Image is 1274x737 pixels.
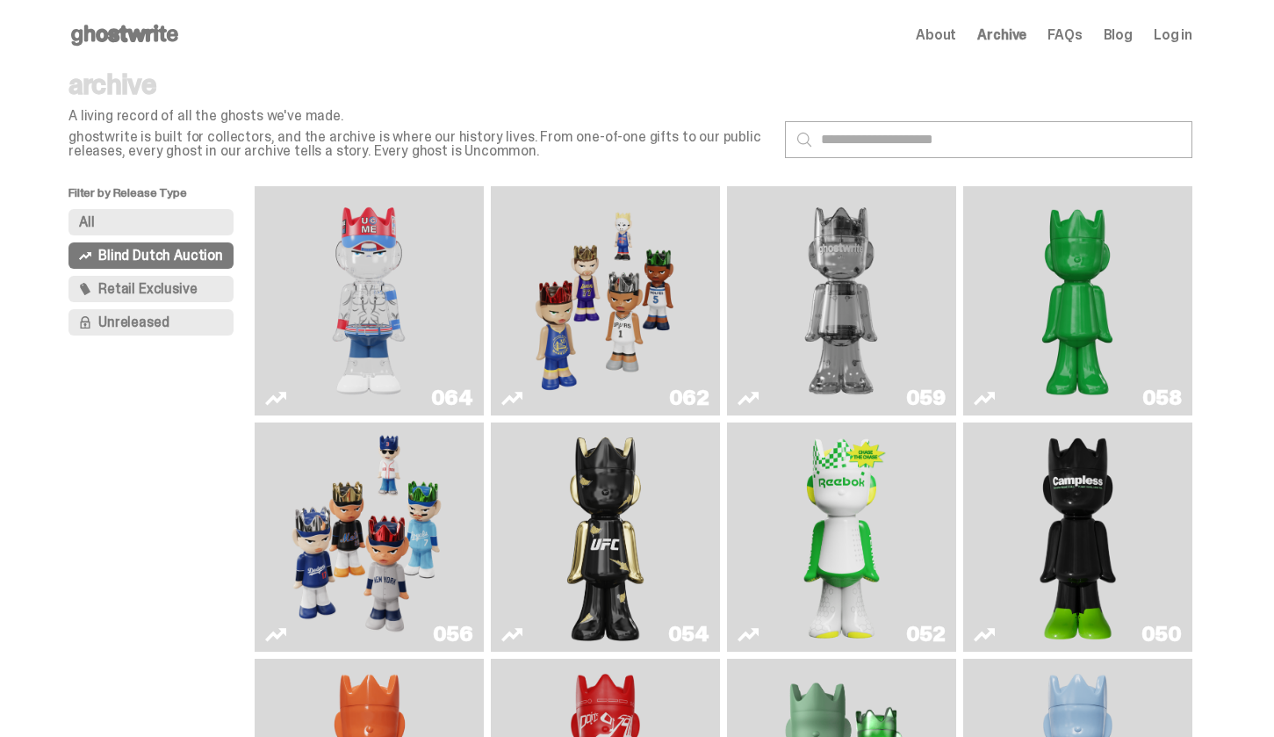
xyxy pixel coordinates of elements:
div: 052 [906,624,946,645]
a: Log in [1154,28,1192,42]
a: Court Victory [738,430,946,645]
a: FAQs [1047,28,1082,42]
img: Court Victory [795,430,889,645]
a: You Can't See Me [265,193,473,408]
img: Ruby [559,430,652,645]
div: 054 [668,624,709,645]
div: 059 [906,387,946,408]
a: Campless [974,430,1182,645]
img: Game Face (2025) [519,193,691,408]
a: About [916,28,956,42]
a: Game Face (2025) [501,193,709,408]
a: Schrödinger's ghost: Sunday Green [974,193,1182,408]
a: Ruby [501,430,709,645]
span: Unreleased [98,315,169,329]
p: archive [68,70,771,98]
button: Unreleased [68,309,234,336]
img: Two [755,193,927,408]
span: Blind Dutch Auction [98,249,223,263]
a: Blog [1104,28,1133,42]
button: Blind Dutch Auction [68,242,234,269]
a: Two [738,193,946,408]
img: Schrödinger's ghost: Sunday Green [991,193,1163,408]
div: 056 [433,624,473,645]
p: Filter by Release Type [68,186,255,209]
img: You Can't See Me [283,193,455,408]
a: Archive [977,28,1026,42]
button: Retail Exclusive [68,276,234,302]
p: ghostwrite is built for collectors, and the archive is where our history lives. From one-of-one g... [68,130,771,158]
img: Game Face (2025) [283,430,455,645]
span: All [79,215,95,229]
p: A living record of all the ghosts we've made. [68,109,771,123]
div: 058 [1142,387,1182,408]
div: 064 [431,387,473,408]
a: Game Face (2025) [265,430,473,645]
div: 050 [1141,624,1182,645]
button: All [68,209,234,235]
img: Campless [1032,430,1125,645]
span: Retail Exclusive [98,282,197,296]
div: 062 [669,387,709,408]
